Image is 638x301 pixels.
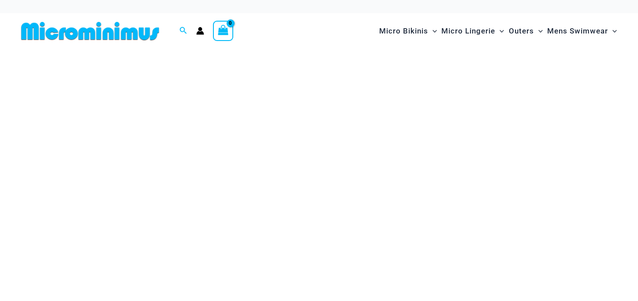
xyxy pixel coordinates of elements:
[179,26,187,37] a: Search icon link
[495,20,504,42] span: Menu Toggle
[507,18,545,45] a: OutersMenu ToggleMenu Toggle
[377,18,439,45] a: Micro BikinisMenu ToggleMenu Toggle
[608,20,617,42] span: Menu Toggle
[534,20,543,42] span: Menu Toggle
[213,21,233,41] a: View Shopping Cart, empty
[196,27,204,35] a: Account icon link
[441,20,495,42] span: Micro Lingerie
[509,20,534,42] span: Outers
[379,20,428,42] span: Micro Bikinis
[428,20,437,42] span: Menu Toggle
[376,16,620,46] nav: Site Navigation
[545,18,619,45] a: Mens SwimwearMenu ToggleMenu Toggle
[18,21,163,41] img: MM SHOP LOGO FLAT
[547,20,608,42] span: Mens Swimwear
[439,18,506,45] a: Micro LingerieMenu ToggleMenu Toggle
